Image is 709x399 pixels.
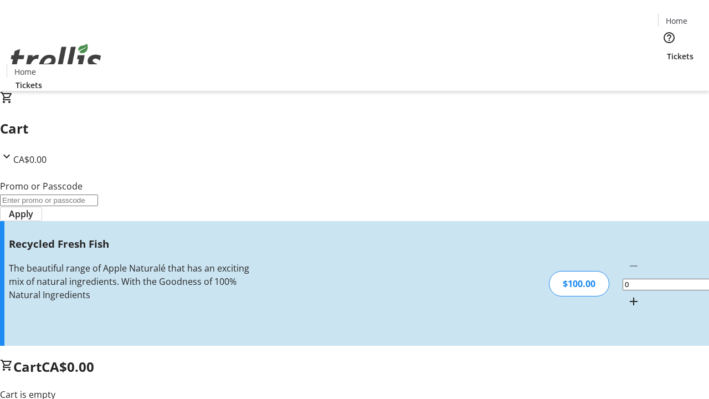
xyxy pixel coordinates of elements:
a: Home [659,15,694,27]
a: Tickets [658,50,702,62]
div: The beautiful range of Apple Naturalé that has an exciting mix of natural ingredients. With the G... [9,262,251,301]
button: Help [658,27,680,49]
button: Cart [658,62,680,84]
span: Tickets [667,50,693,62]
button: Increment by one [623,290,645,313]
span: CA$0.00 [13,154,47,166]
span: CA$0.00 [42,357,94,376]
div: $100.00 [549,271,609,296]
img: Orient E2E Organization cpyRnFWgv2's Logo [7,32,105,87]
h3: Recycled Fresh Fish [9,236,251,252]
a: Tickets [7,79,51,91]
span: Home [14,66,36,78]
span: Tickets [16,79,42,91]
span: Apply [9,207,33,221]
a: Home [7,66,43,78]
span: Home [666,15,687,27]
